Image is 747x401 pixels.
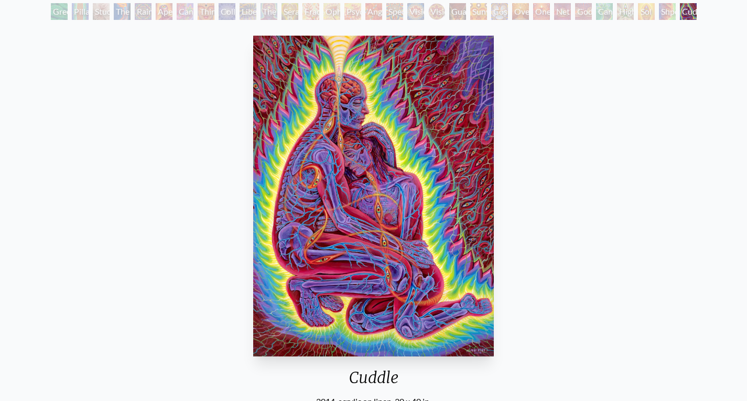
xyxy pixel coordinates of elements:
div: Pillar of Awareness [72,3,89,20]
div: Collective Vision [219,3,235,20]
div: Seraphic Transport Docking on the Third Eye [282,3,298,20]
div: Cuddle [249,368,498,395]
div: Third Eye Tears of Joy [198,3,214,20]
div: Net of Being [554,3,571,20]
div: Oversoul [512,3,529,20]
div: The Seer [261,3,277,20]
div: Liberation Through Seeing [240,3,256,20]
div: Cannabis Sutra [177,3,193,20]
div: The Torch [114,3,131,20]
div: Fractal Eyes [302,3,319,20]
div: Cuddle [680,3,697,20]
div: Rainbow Eye Ripple [135,3,151,20]
div: Sunyata [470,3,487,20]
div: Aperture [156,3,172,20]
div: Study for the Great Turn [93,3,110,20]
div: Spectral Lotus [386,3,403,20]
div: Higher Vision [617,3,634,20]
div: Sol Invictus [638,3,655,20]
div: One [533,3,550,20]
div: Ophanic Eyelash [323,3,340,20]
div: Cosmic Elf [491,3,508,20]
div: Godself [575,3,592,20]
div: Vision [PERSON_NAME] [428,3,445,20]
div: Guardian of Infinite Vision [449,3,466,20]
div: Cannafist [596,3,613,20]
div: Green Hand [51,3,68,20]
div: Shpongled [659,3,676,20]
img: Cuddle-2011-Alex-Grey-watermarked.jpg [253,36,494,356]
div: Angel Skin [365,3,382,20]
div: Psychomicrograph of a Fractal Paisley Cherub Feather Tip [344,3,361,20]
div: Vision Crystal [407,3,424,20]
